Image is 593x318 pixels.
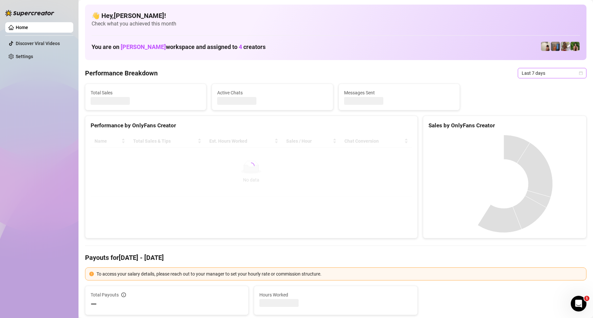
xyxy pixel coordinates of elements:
[91,89,201,96] span: Total Sales
[96,270,582,278] div: To access your salary details, please reach out to your manager to set your hourly rate or commis...
[16,54,33,59] a: Settings
[121,293,126,297] span: info-circle
[239,43,242,50] span: 4
[428,121,581,130] div: Sales by OnlyFans Creator
[91,291,119,298] span: Total Payouts
[91,121,412,130] div: Performance by OnlyFans Creator
[248,163,254,169] span: loading
[551,42,560,51] img: Wayne
[584,296,589,301] span: 1
[16,25,28,30] a: Home
[217,89,327,96] span: Active Chats
[91,299,97,310] span: —
[561,42,570,51] img: Nathaniel
[85,253,586,262] h4: Payouts for [DATE] - [DATE]
[571,296,586,311] iframe: Intercom live chat
[259,291,412,298] span: Hours Worked
[522,68,583,78] span: Last 7 days
[344,89,454,96] span: Messages Sent
[541,42,550,51] img: Ralphy
[121,43,166,50] span: [PERSON_NAME]
[92,11,580,20] h4: 👋 Hey, [PERSON_NAME] !
[579,71,583,75] span: calendar
[570,42,580,51] img: Nathaniel
[85,69,158,78] h4: Performance Breakdown
[89,272,94,276] span: exclamation-circle
[16,41,60,46] a: Discover Viral Videos
[92,20,580,27] span: Check what you achieved this month
[5,10,54,16] img: logo-BBDzfeDw.svg
[92,43,266,51] h1: You are on workspace and assigned to creators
